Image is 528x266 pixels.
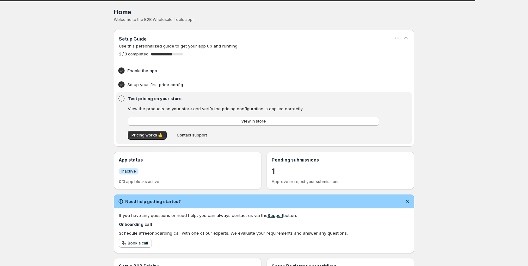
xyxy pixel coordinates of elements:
[119,36,147,42] h3: Setup Guide
[119,43,409,49] p: Use this personalized guide to get your app up and running.
[119,179,256,184] p: 0/3 app blocks active
[114,17,414,22] p: Welcome to the B2B Wholesale Tools app!
[241,119,266,124] span: View in store
[125,198,181,205] h2: Need help getting started?
[403,197,412,206] button: Dismiss notification
[128,95,381,102] h4: Test pricing on your store
[121,169,136,174] span: Inactive
[128,117,379,126] a: View in store
[128,131,167,140] button: Pricing works 👍
[272,179,409,184] p: Approve or reject your submissions
[119,52,149,57] span: 2 / 3 completed
[119,239,152,248] a: Book a call
[119,221,409,227] h4: Onboarding call
[128,105,379,112] p: View the products on your store and verify the pricing configuration is applied correctly.
[119,230,409,236] div: Schedule a onboarding call with one of our experts. We evaluate your requirements and answer any ...
[114,8,131,16] span: Home
[119,212,409,218] div: If you have any questions or need help, you can always contact us via the button.
[272,157,409,163] h3: Pending submissions
[272,166,275,176] a: 1
[127,81,381,88] h4: Setup your first price config
[119,157,256,163] h3: App status
[128,241,148,246] span: Book a call
[177,133,207,138] span: Contact support
[141,231,150,236] b: free
[127,67,381,74] h4: Enable the app
[132,133,163,138] span: Pricing works 👍
[267,213,283,218] a: Support
[173,131,211,140] button: Contact support
[119,168,138,174] a: InfoInactive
